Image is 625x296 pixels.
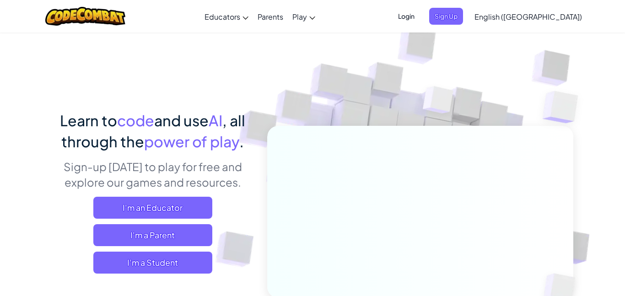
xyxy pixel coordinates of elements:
img: CodeCombat logo [45,7,125,26]
a: I'm an Educator [93,197,212,219]
p: Sign-up [DATE] to play for free and explore our games and resources. [52,159,253,190]
span: Educators [205,12,240,22]
img: Overlap cubes [524,69,603,146]
span: English ([GEOGRAPHIC_DATA]) [474,12,582,22]
button: Sign Up [429,8,463,25]
span: Play [292,12,307,22]
span: AI [209,111,222,129]
a: Parents [253,4,288,29]
a: Educators [200,4,253,29]
span: . [239,132,244,151]
button: I'm a Student [93,252,212,274]
button: Login [393,8,420,25]
img: Overlap cubes [406,68,472,136]
a: I'm a Parent [93,224,212,246]
span: power of play [144,132,239,151]
span: code [117,111,154,129]
span: and use [154,111,209,129]
a: English ([GEOGRAPHIC_DATA]) [470,4,587,29]
a: Play [288,4,320,29]
span: Learn to [60,111,117,129]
